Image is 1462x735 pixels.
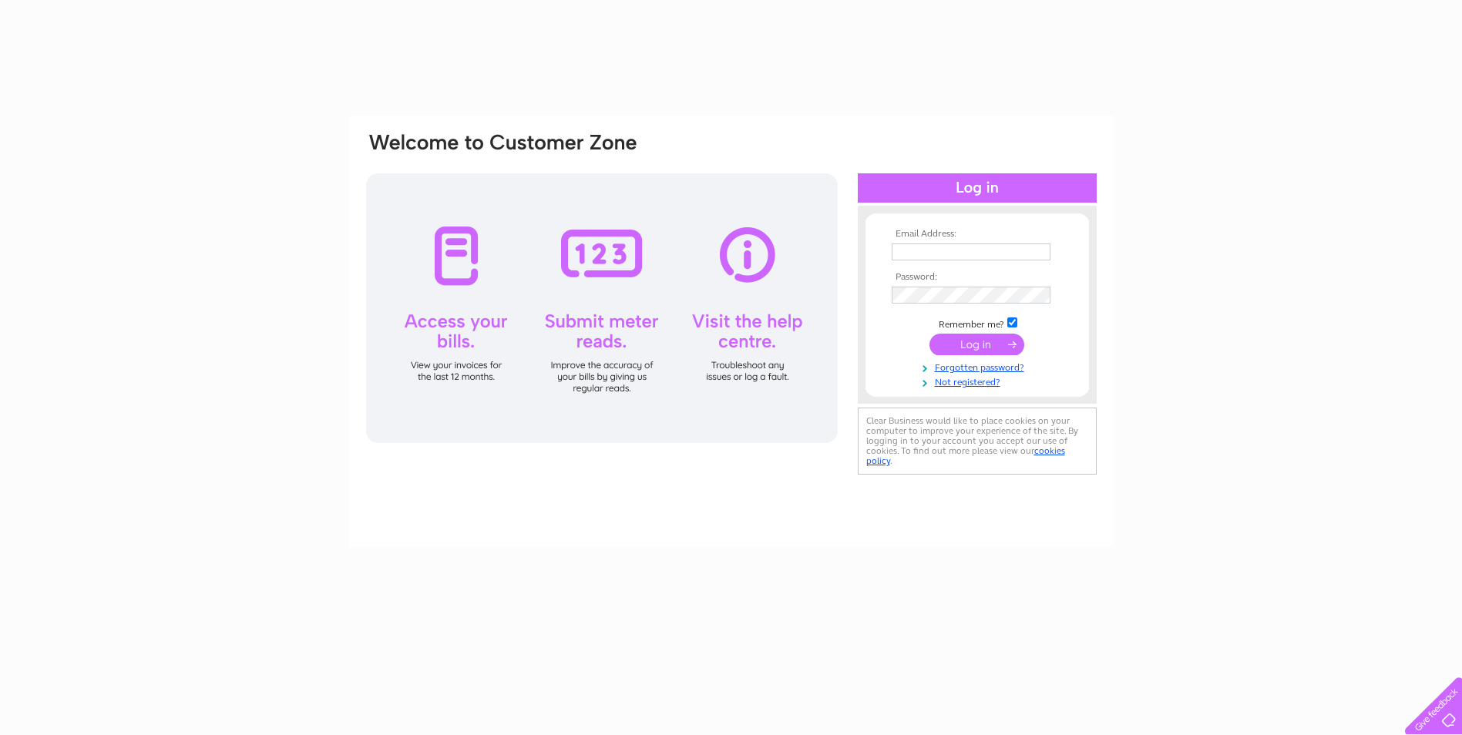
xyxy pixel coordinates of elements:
[892,359,1067,374] a: Forgotten password?
[888,272,1067,283] th: Password:
[858,408,1097,475] div: Clear Business would like to place cookies on your computer to improve your experience of the sit...
[929,334,1024,355] input: Submit
[866,445,1065,466] a: cookies policy
[888,229,1067,240] th: Email Address:
[888,315,1067,331] td: Remember me?
[892,374,1067,388] a: Not registered?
